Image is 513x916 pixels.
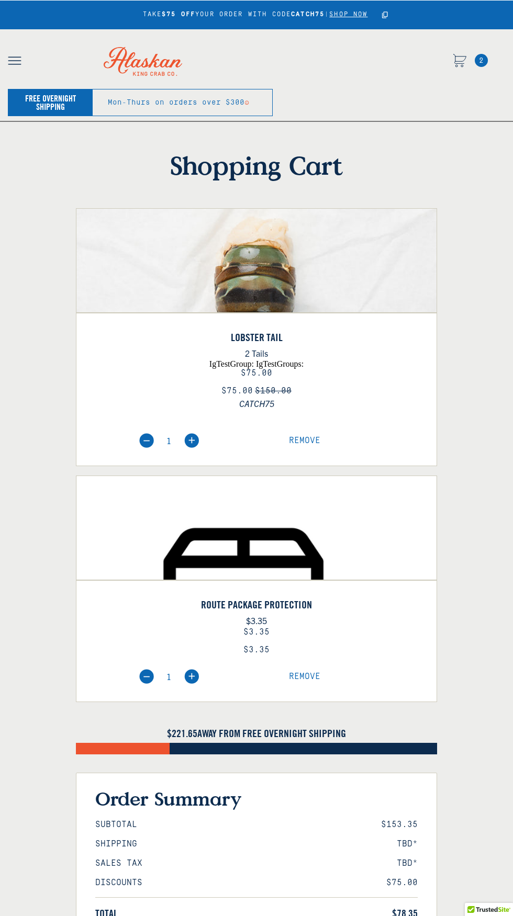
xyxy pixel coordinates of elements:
[143,11,371,18] div: TAKE YOUR ORDER WITH CODE |
[95,839,137,849] span: Shipping
[14,94,87,111] div: Free Overnight Shipping
[381,820,418,830] span: $153.35
[108,98,244,107] div: Mon-Thurs on orders over $300
[386,878,418,888] span: $75.00
[95,787,418,810] h3: Order Summary
[184,433,199,448] img: plus
[289,672,320,681] span: Remove
[76,331,437,344] a: Lobster Tail
[209,359,254,368] span: igTestGroup:
[172,727,197,740] span: 221.65
[289,436,320,445] span: Remove
[329,11,367,18] a: SHOP NOW
[289,673,320,681] a: Remove
[95,820,137,830] span: Subtotal
[76,727,437,740] h4: $ AWAY FROM FREE OVERNIGHT SHIPPING
[76,598,437,611] a: Route Package Protection
[8,56,21,65] img: open mobile menu
[139,669,154,684] img: minus
[76,397,437,410] span: CATCH75
[76,614,437,627] p: $3.35
[91,34,195,89] img: Alaskan King Crab Co. logo
[475,54,488,67] span: 2
[76,627,437,637] div: $3.35
[162,11,195,18] strong: $75 OFF
[139,433,154,448] img: minus
[76,346,437,360] p: 2 Tails
[95,878,142,888] span: Discounts
[453,54,466,69] a: Cart
[256,359,304,368] span: igTestGroups:
[289,437,320,445] a: Remove
[76,368,437,378] div: $75.00
[221,386,253,395] span: $75.00
[95,858,142,868] span: Sales Tax
[184,669,199,684] img: plus
[291,11,325,18] strong: CATCH75
[475,54,488,67] a: Cart
[255,386,292,395] s: $150.00
[243,645,270,654] span: $3.35
[76,150,437,180] h1: Shopping Cart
